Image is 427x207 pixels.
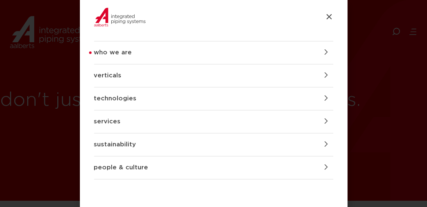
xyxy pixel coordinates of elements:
a: services [94,110,333,133]
a: technologies [94,87,333,110]
a: sustainability [94,133,333,156]
a: who we are [94,41,333,64]
a: people & culture [94,156,333,179]
a: verticals [94,64,333,87]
